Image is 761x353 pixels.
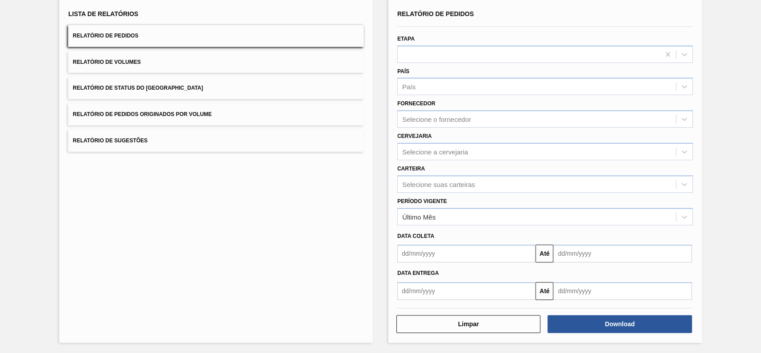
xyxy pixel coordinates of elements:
[73,33,138,39] span: Relatório de Pedidos
[402,213,436,220] div: Último Mês
[535,245,553,262] button: Até
[73,85,203,91] span: Relatório de Status do [GEOGRAPHIC_DATA]
[397,100,435,107] label: Fornecedor
[73,59,140,65] span: Relatório de Volumes
[397,198,447,204] label: Período Vigente
[402,148,468,155] div: Selecione a cervejaria
[553,282,691,300] input: dd/mm/yyyy
[402,180,475,188] div: Selecione suas carteiras
[68,104,364,125] button: Relatório de Pedidos Originados por Volume
[553,245,691,262] input: dd/mm/yyyy
[73,111,212,117] span: Relatório de Pedidos Originados por Volume
[73,137,148,144] span: Relatório de Sugestões
[397,166,425,172] label: Carteira
[397,282,535,300] input: dd/mm/yyyy
[397,270,439,276] span: Data Entrega
[535,282,553,300] button: Até
[397,233,434,239] span: Data coleta
[397,68,409,75] label: País
[68,51,364,73] button: Relatório de Volumes
[68,130,364,152] button: Relatório de Sugestões
[396,315,540,333] button: Limpar
[68,10,138,17] span: Lista de Relatórios
[402,116,471,123] div: Selecione o fornecedor
[397,245,535,262] input: dd/mm/yyyy
[397,10,474,17] span: Relatório de Pedidos
[402,83,415,91] div: País
[68,77,364,99] button: Relatório de Status do [GEOGRAPHIC_DATA]
[547,315,691,333] button: Download
[68,25,364,47] button: Relatório de Pedidos
[397,36,415,42] label: Etapa
[397,133,432,139] label: Cervejaria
